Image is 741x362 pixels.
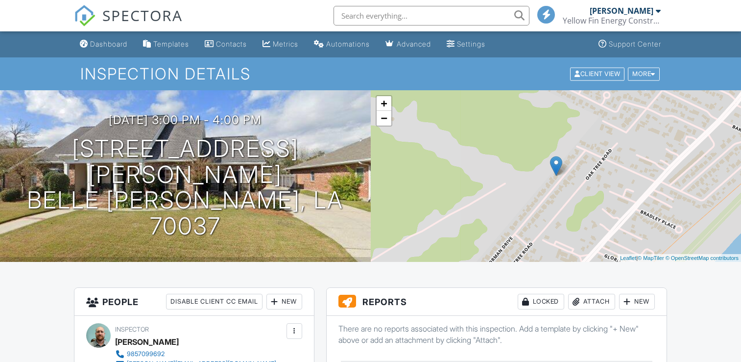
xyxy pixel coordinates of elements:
div: Locked [518,294,564,310]
h3: People [74,288,313,316]
a: Contacts [201,35,251,53]
div: Advanced [397,40,431,48]
a: Support Center [595,35,665,53]
a: Client View [569,70,627,77]
a: 9857099692 [115,349,276,359]
div: Client View [570,67,624,80]
div: Support Center [609,40,661,48]
div: Yellow Fin Energy Construction Services LLC [563,16,661,26]
h1: Inspection Details [80,65,661,82]
a: Advanced [382,35,435,53]
div: More [628,67,660,80]
div: Contacts [216,40,247,48]
a: Automations (Basic) [310,35,374,53]
a: Templates [139,35,193,53]
div: Templates [153,40,189,48]
div: Metrics [273,40,298,48]
a: Leaflet [620,255,636,261]
div: | [618,254,741,262]
div: Settings [457,40,485,48]
a: SPECTORA [74,13,183,34]
a: Settings [443,35,489,53]
div: [PERSON_NAME] [115,335,179,349]
a: Dashboard [76,35,131,53]
div: [PERSON_NAME] [590,6,653,16]
p: There are no reports associated with this inspection. Add a template by clicking "+ New" above or... [338,323,655,345]
h3: Reports [327,288,667,316]
div: Automations [326,40,370,48]
h3: [DATE] 3:00 pm - 4:00 pm [109,113,262,127]
span: SPECTORA [102,5,183,26]
a: Zoom out [377,111,391,126]
a: © MapTiler [638,255,664,261]
img: The Best Home Inspection Software - Spectora [74,5,96,26]
div: Disable Client CC Email [166,294,263,310]
div: New [619,294,655,310]
h1: [STREET_ADDRESS][PERSON_NAME] Belle [PERSON_NAME], LA 70037 [16,136,355,239]
div: New [266,294,302,310]
div: Attach [568,294,615,310]
span: Inspector [115,326,149,333]
a: Zoom in [377,96,391,111]
div: Dashboard [90,40,127,48]
a: © OpenStreetMap contributors [666,255,739,261]
a: Metrics [259,35,302,53]
div: 9857099692 [127,350,165,358]
input: Search everything... [334,6,529,26]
